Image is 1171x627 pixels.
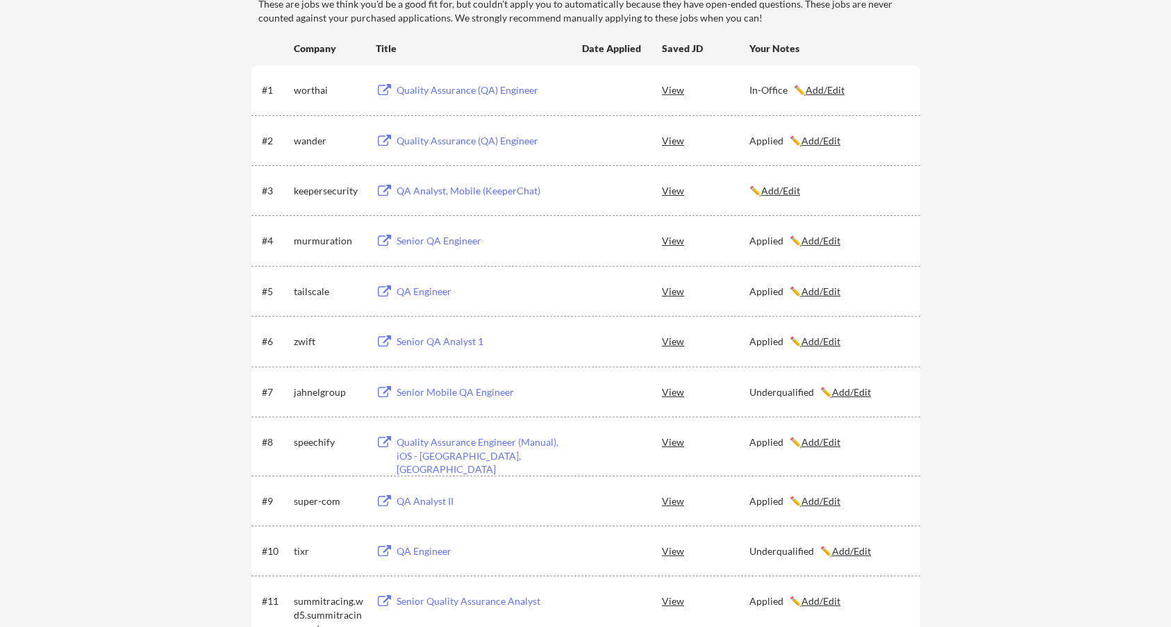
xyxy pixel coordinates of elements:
[397,83,569,97] div: Quality Assurance (QA) Engineer
[832,545,871,557] u: Add/Edit
[749,134,908,148] div: Applied ✏️
[262,594,289,608] div: #11
[397,184,569,198] div: QA Analyst, Mobile (KeeperChat)
[294,544,363,558] div: tixr
[802,135,840,147] u: Add/Edit
[294,42,363,56] div: Company
[749,83,908,97] div: In-Office ✏️
[662,77,749,102] div: View
[802,595,840,607] u: Add/Edit
[662,178,749,203] div: View
[294,234,363,248] div: murmuration
[802,495,840,507] u: Add/Edit
[262,285,289,299] div: #5
[662,488,749,513] div: View
[262,494,289,508] div: #9
[802,436,840,448] u: Add/Edit
[662,328,749,353] div: View
[749,184,908,198] div: ✏️
[397,234,569,248] div: Senior QA Engineer
[262,134,289,148] div: #2
[397,494,569,508] div: QA Analyst II
[397,594,569,608] div: Senior Quality Assurance Analyst
[749,594,908,608] div: Applied ✏️
[262,335,289,349] div: #6
[376,42,569,56] div: Title
[262,83,289,97] div: #1
[749,544,908,558] div: Underqualified ✏️
[294,335,363,349] div: zwift
[662,588,749,613] div: View
[294,435,363,449] div: speechify
[294,494,363,508] div: super-com
[397,335,569,349] div: Senior QA Analyst 1
[262,544,289,558] div: #10
[761,185,800,197] u: Add/Edit
[662,228,749,253] div: View
[397,544,569,558] div: QA Engineer
[662,128,749,153] div: View
[749,494,908,508] div: Applied ✏️
[662,278,749,303] div: View
[662,35,749,60] div: Saved JD
[802,235,840,246] u: Add/Edit
[806,84,845,96] u: Add/Edit
[294,385,363,399] div: jahnelgroup
[749,385,908,399] div: Underqualified ✏️
[294,134,363,148] div: wander
[397,435,569,476] div: Quality Assurance Engineer (Manual), iOS - [GEOGRAPHIC_DATA], [GEOGRAPHIC_DATA]
[662,538,749,563] div: View
[832,386,871,398] u: Add/Edit
[397,285,569,299] div: QA Engineer
[294,285,363,299] div: tailscale
[662,429,749,454] div: View
[397,385,569,399] div: Senior Mobile QA Engineer
[662,379,749,404] div: View
[749,234,908,248] div: Applied ✏️
[262,435,289,449] div: #8
[262,385,289,399] div: #7
[294,83,363,97] div: worthai
[802,335,840,347] u: Add/Edit
[294,184,363,198] div: keepersecurity
[262,234,289,248] div: #4
[802,285,840,297] u: Add/Edit
[749,335,908,349] div: Applied ✏️
[749,435,908,449] div: Applied ✏️
[749,42,908,56] div: Your Notes
[397,134,569,148] div: Quality Assurance (QA) Engineer
[749,285,908,299] div: Applied ✏️
[582,42,643,56] div: Date Applied
[262,184,289,198] div: #3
